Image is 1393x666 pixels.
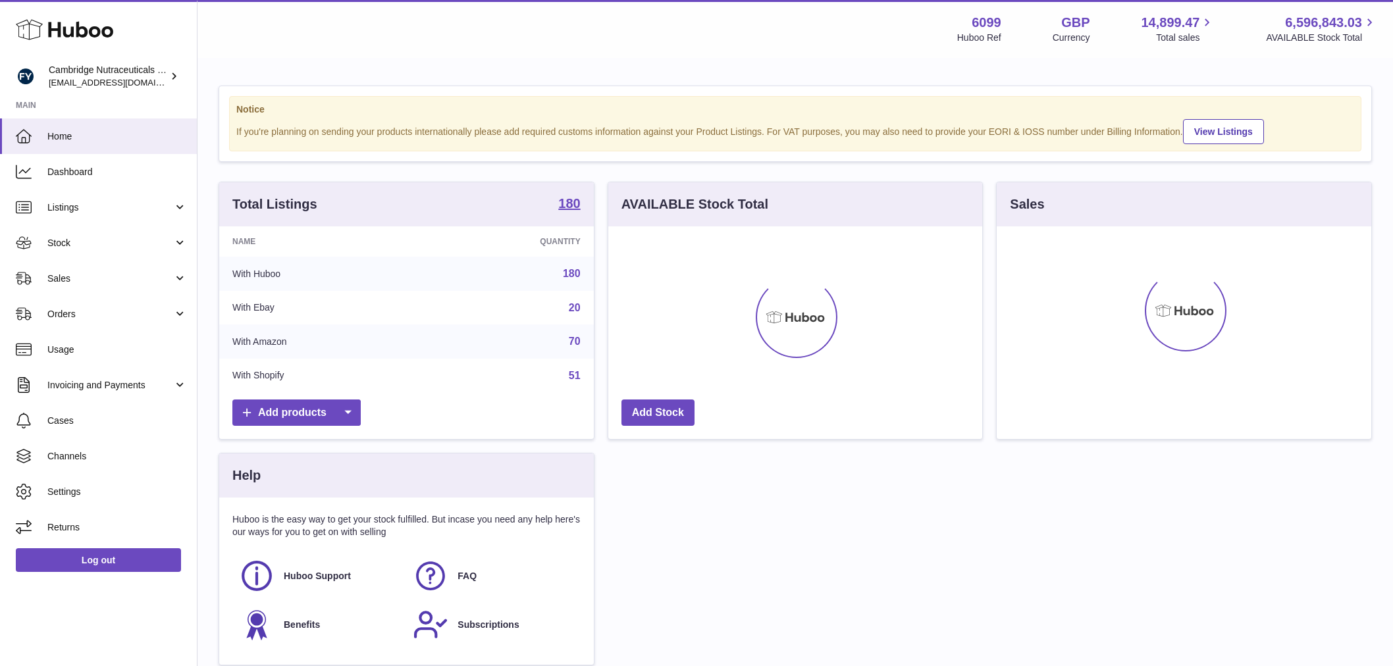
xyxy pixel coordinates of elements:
strong: 180 [558,197,580,210]
span: [EMAIL_ADDRESS][DOMAIN_NAME] [49,77,194,88]
div: Cambridge Nutraceuticals Ltd [49,64,167,89]
div: Huboo Ref [957,32,1001,44]
a: Add products [232,399,361,426]
th: Quantity [424,226,593,257]
a: 20 [569,302,581,313]
span: Stock [47,237,173,249]
a: FAQ [413,558,573,594]
span: Orders [47,308,173,320]
span: Sales [47,272,173,285]
span: Returns [47,521,187,534]
img: huboo@camnutra.com [16,66,36,86]
a: 180 [558,197,580,213]
a: 51 [569,370,581,381]
div: If you're planning on sending your products internationally please add required customs informati... [236,117,1354,144]
h3: Total Listings [232,195,317,213]
div: Currency [1053,32,1090,44]
a: Benefits [239,607,400,642]
span: 14,899.47 [1141,14,1199,32]
span: Usage [47,344,187,356]
th: Name [219,226,424,257]
strong: Notice [236,103,1354,116]
td: With Amazon [219,324,424,359]
span: Channels [47,450,187,463]
span: Total sales [1156,32,1215,44]
span: Cases [47,415,187,427]
a: 180 [563,268,581,279]
a: Log out [16,548,181,572]
span: Listings [47,201,173,214]
strong: GBP [1061,14,1090,32]
a: 6,596,843.03 AVAILABLE Stock Total [1266,14,1377,44]
span: Benefits [284,619,320,631]
h3: AVAILABLE Stock Total [621,195,768,213]
a: View Listings [1183,119,1264,144]
span: Home [47,130,187,143]
span: Subscriptions [458,619,519,631]
span: 6,596,843.03 [1285,14,1362,32]
a: Huboo Support [239,558,400,594]
span: Huboo Support [284,570,351,582]
span: Dashboard [47,166,187,178]
a: 70 [569,336,581,347]
a: Add Stock [621,399,695,426]
p: Huboo is the easy way to get your stock fulfilled. But incase you need any help here's our ways f... [232,513,581,538]
strong: 6099 [972,14,1001,32]
a: Subscriptions [413,607,573,642]
span: Settings [47,486,187,498]
td: With Ebay [219,291,424,325]
span: AVAILABLE Stock Total [1266,32,1377,44]
span: FAQ [458,570,477,582]
a: 14,899.47 Total sales [1141,14,1215,44]
h3: Help [232,467,261,484]
td: With Shopify [219,359,424,393]
h3: Sales [1010,195,1044,213]
td: With Huboo [219,257,424,291]
span: Invoicing and Payments [47,379,173,392]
